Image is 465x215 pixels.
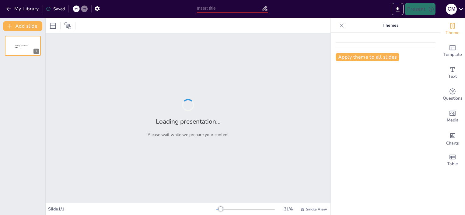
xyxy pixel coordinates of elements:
[440,40,465,62] div: Add ready made slides
[440,106,465,128] div: Add images, graphics, shapes or video
[148,132,229,138] p: Please wait while we prepare your content
[446,29,460,36] span: Theme
[156,117,221,126] h2: Loading presentation...
[448,73,457,80] span: Text
[392,3,404,15] button: Export to PowerPoint
[5,4,41,14] button: My Library
[347,18,434,33] p: Themes
[446,3,457,15] button: C M
[440,62,465,84] div: Add text boxes
[15,45,28,49] span: Sendsteps presentation editor
[336,53,399,61] button: Apply theme to all slides
[447,117,459,124] span: Media
[447,161,458,167] span: Table
[48,21,58,31] div: Layout
[443,95,463,102] span: Questions
[440,84,465,106] div: Get real-time input from your audience
[440,18,465,40] div: Change the overall theme
[64,22,72,29] span: Position
[440,149,465,171] div: Add a table
[33,49,39,54] div: 1
[306,207,327,212] span: Single View
[3,21,42,31] button: Add slide
[5,36,41,56] div: 1
[48,206,216,212] div: Slide 1 / 1
[446,4,457,15] div: C M
[443,51,462,58] span: Template
[446,140,459,147] span: Charts
[197,4,262,13] input: Insert title
[46,6,65,12] div: Saved
[405,3,435,15] button: Present
[440,128,465,149] div: Add charts and graphs
[281,206,295,212] div: 31 %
